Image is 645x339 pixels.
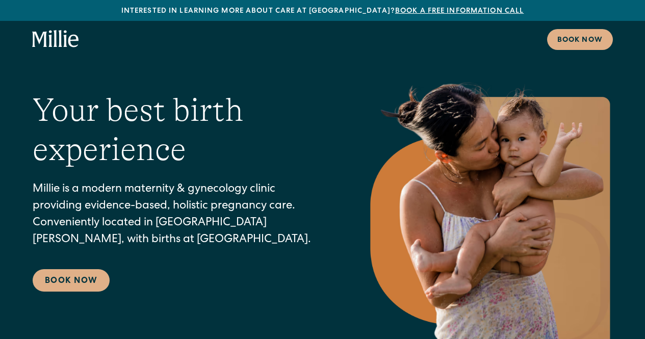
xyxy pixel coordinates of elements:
[33,181,327,249] p: Millie is a modern maternity & gynecology clinic providing evidence-based, holistic pregnancy car...
[32,30,79,48] a: home
[395,8,524,15] a: Book a free information call
[33,91,327,169] h1: Your best birth experience
[33,269,110,292] a: Book Now
[547,29,613,50] a: Book now
[557,35,603,46] div: Book now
